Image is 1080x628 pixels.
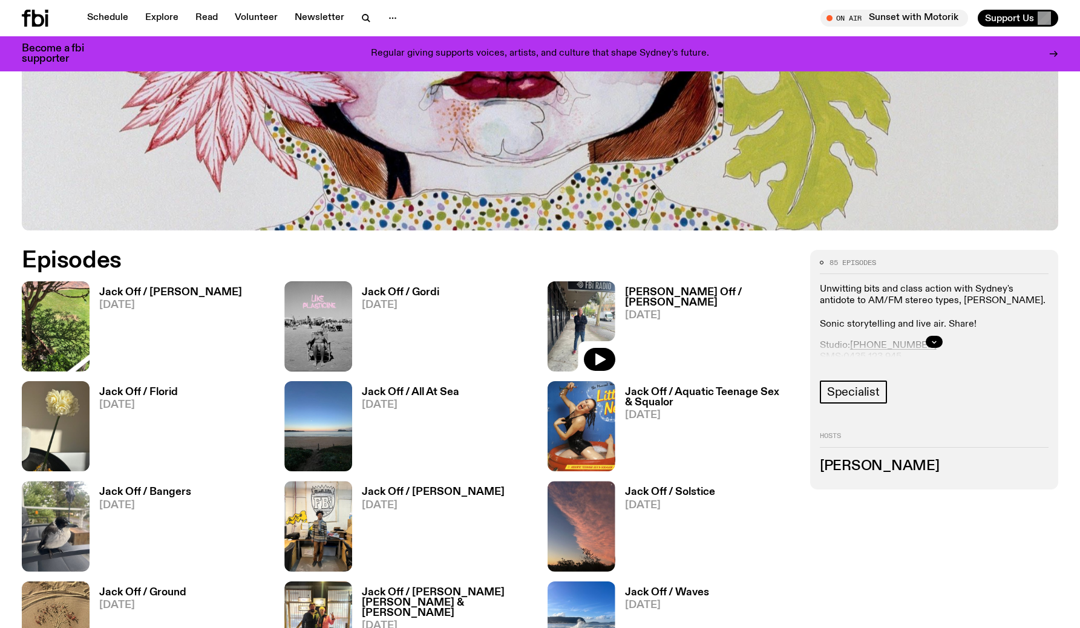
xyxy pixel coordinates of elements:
h3: Jack Off / [PERSON_NAME] [PERSON_NAME] & [PERSON_NAME] [362,587,532,618]
span: [DATE] [99,500,191,511]
h3: Become a fbi supporter [22,44,99,64]
img: Charlie Owen standing in front of the fbi radio station [548,281,615,371]
span: [DATE] [625,310,796,321]
p: Regular giving supports voices, artists, and culture that shape Sydney’s future. [371,48,709,59]
span: [DATE] [99,400,178,410]
span: [DATE] [625,500,715,511]
a: Jack Off / Bangers[DATE] [90,487,191,571]
p: Unwitting bits and class action with Sydney's antidote to AM/FM stereo types, [PERSON_NAME]. Soni... [820,284,1049,330]
a: Schedule [80,10,136,27]
a: Jack Off / Florid[DATE] [90,387,178,471]
h3: [PERSON_NAME] [820,460,1049,473]
a: Jack Off / [PERSON_NAME][DATE] [352,487,505,571]
span: [DATE] [362,300,439,310]
a: Volunteer [227,10,285,27]
h3: Jack Off / Aquatic Teenage Sex & Squalor [625,387,796,408]
h3: Jack Off / [PERSON_NAME] [362,487,505,497]
h3: Jack Off / Florid [99,387,178,397]
a: Specialist [820,381,887,404]
span: [DATE] [625,410,796,420]
button: Support Us [978,10,1058,27]
span: [DATE] [362,500,505,511]
h3: Jack Off / Ground [99,587,186,598]
a: [PERSON_NAME] Off / [PERSON_NAME][DATE] [615,287,796,371]
a: Jack Off / Gordi[DATE] [352,287,439,371]
span: 85 episodes [830,260,876,266]
h3: Jack Off / Solstice [625,487,715,497]
h3: Jack Off / Waves [625,587,709,598]
h3: [PERSON_NAME] Off / [PERSON_NAME] [625,287,796,308]
span: [DATE] [362,400,459,410]
a: Explore [138,10,186,27]
button: On AirSunset with Motorik [820,10,968,27]
span: [DATE] [99,600,186,610]
a: Read [188,10,225,27]
h3: Jack Off / Gordi [362,287,439,298]
h3: Jack Off / All At Sea [362,387,459,397]
span: [DATE] [625,600,709,610]
h2: Hosts [820,433,1049,447]
a: Newsletter [287,10,352,27]
span: [DATE] [99,300,242,310]
span: Support Us [985,13,1034,24]
h3: Jack Off / Bangers [99,487,191,497]
a: Jack Off / All At Sea[DATE] [352,387,459,471]
a: Jack Off / Solstice[DATE] [615,487,715,571]
img: Album cover of Little Nell sitting in a kiddie pool wearing a swimsuit [548,381,615,471]
a: Jack Off / [PERSON_NAME][DATE] [90,287,242,371]
h2: Episodes [22,250,708,272]
span: Specialist [827,385,880,399]
a: Jack Off / Aquatic Teenage Sex & Squalor[DATE] [615,387,796,471]
h3: Jack Off / [PERSON_NAME] [99,287,242,298]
